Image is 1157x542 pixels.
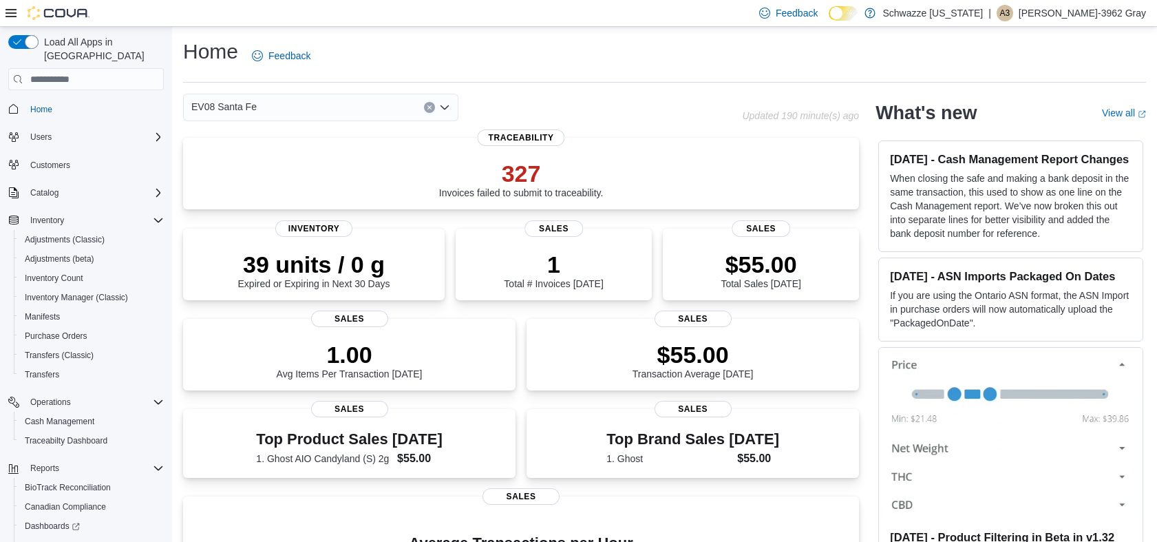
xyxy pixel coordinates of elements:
[882,5,983,21] p: Schwazze [US_STATE]
[606,452,732,466] dt: 1. Ghost
[19,328,93,344] a: Purchase Orders
[424,102,435,113] button: Clear input
[14,346,169,365] button: Transfers (Classic)
[14,307,169,326] button: Manifests
[14,326,169,346] button: Purchase Orders
[28,6,89,20] img: Cova
[3,211,169,230] button: Inventory
[890,269,1132,283] h3: [DATE] - ASN Imports Packaged On Dates
[890,171,1132,240] p: When closing the safe and making a bank deposit in the same transaction, this used to show as one...
[19,479,164,496] span: BioTrack Reconciliation
[25,435,107,446] span: Traceabilty Dashboard
[721,251,800,289] div: Total Sales [DATE]
[504,251,603,289] div: Total # Invoices [DATE]
[3,183,169,202] button: Catalog
[742,110,859,121] p: Updated 190 minute(s) ago
[19,251,100,267] a: Adjustments (beta)
[25,460,164,477] span: Reports
[19,270,164,286] span: Inventory Count
[19,479,116,496] a: BioTrack Reconciliation
[25,394,164,410] span: Operations
[14,365,169,384] button: Transfers
[14,230,169,249] button: Adjustments (Classic)
[25,521,80,532] span: Dashboards
[439,102,450,113] button: Open list of options
[25,311,60,322] span: Manifests
[890,152,1132,166] h3: [DATE] - Cash Management Report Changes
[3,98,169,118] button: Home
[25,212,70,229] button: Inventory
[25,253,94,264] span: Adjustments (beta)
[439,160,604,187] p: 327
[311,401,388,417] span: Sales
[268,49,310,63] span: Feedback
[25,394,76,410] button: Operations
[19,432,113,449] a: Traceabilty Dashboard
[997,5,1013,21] div: Alfred-3962 Gray
[19,231,110,248] a: Adjustments (Classic)
[238,251,390,278] p: 39 units / 0 g
[19,347,164,364] span: Transfers (Classic)
[25,129,164,145] span: Users
[19,231,164,248] span: Adjustments (Classic)
[19,347,99,364] a: Transfers (Classic)
[1102,107,1146,118] a: View allExternal link
[30,463,59,474] span: Reports
[30,132,52,143] span: Users
[25,482,111,493] span: BioTrack Reconciliation
[14,517,169,536] a: Dashboards
[238,251,390,289] div: Expired or Expiring in Next 30 Days
[3,127,169,147] button: Users
[19,270,89,286] a: Inventory Count
[19,309,65,325] a: Manifests
[19,518,164,534] span: Dashboards
[988,5,991,21] p: |
[721,251,800,278] p: $55.00
[3,393,169,412] button: Operations
[14,288,169,307] button: Inventory Manager (Classic)
[19,366,65,383] a: Transfers
[30,160,70,171] span: Customers
[19,499,112,515] a: Canadian Compliance
[3,155,169,175] button: Customers
[737,450,779,467] dd: $55.00
[277,341,423,368] p: 1.00
[1138,110,1146,118] svg: External link
[19,413,100,430] a: Cash Management
[875,102,977,124] h2: What's new
[25,212,164,229] span: Inventory
[19,366,164,383] span: Transfers
[482,488,560,505] span: Sales
[311,311,388,327] span: Sales
[14,269,169,288] button: Inventory Count
[732,220,791,237] span: Sales
[25,185,64,201] button: Catalog
[25,234,105,245] span: Adjustments (Classic)
[19,289,164,306] span: Inventory Manager (Classic)
[25,460,65,477] button: Reports
[25,101,58,118] a: Home
[439,160,604,198] div: Invoices failed to submit to traceability.
[504,251,603,278] p: 1
[478,129,565,146] span: Traceability
[14,497,169,517] button: Canadian Compliance
[30,215,64,226] span: Inventory
[633,341,754,379] div: Transaction Average [DATE]
[999,5,1010,21] span: A3
[397,450,443,467] dd: $55.00
[25,100,164,117] span: Home
[256,452,392,466] dt: 1. Ghost AIO Candyland (S) 2g
[19,499,164,515] span: Canadian Compliance
[14,412,169,431] button: Cash Management
[30,397,71,408] span: Operations
[25,501,106,512] span: Canadian Compliance
[25,292,128,303] span: Inventory Manager (Classic)
[19,289,134,306] a: Inventory Manager (Classic)
[256,431,442,448] h3: Top Product Sales [DATE]
[275,220,352,237] span: Inventory
[14,478,169,497] button: BioTrack Reconciliation
[39,35,164,63] span: Load All Apps in [GEOGRAPHIC_DATA]
[183,38,238,65] h1: Home
[25,185,164,201] span: Catalog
